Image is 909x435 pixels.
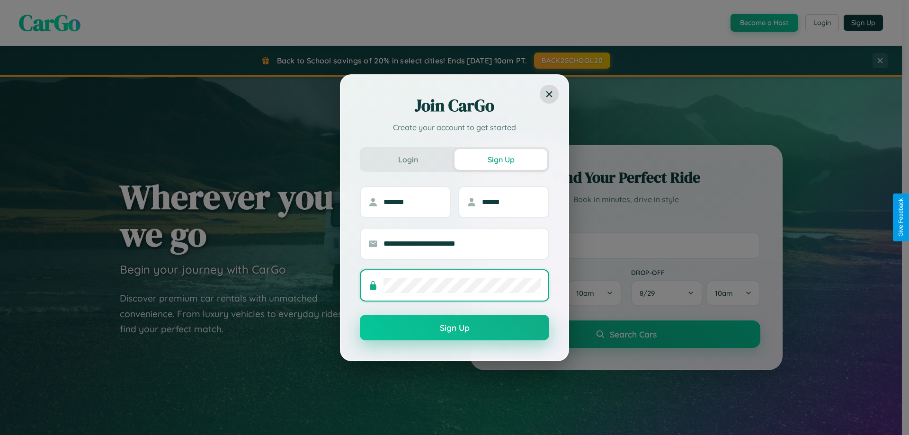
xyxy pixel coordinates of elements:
[898,198,904,237] div: Give Feedback
[362,149,454,170] button: Login
[360,315,549,340] button: Sign Up
[360,94,549,117] h2: Join CarGo
[454,149,547,170] button: Sign Up
[360,122,549,133] p: Create your account to get started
